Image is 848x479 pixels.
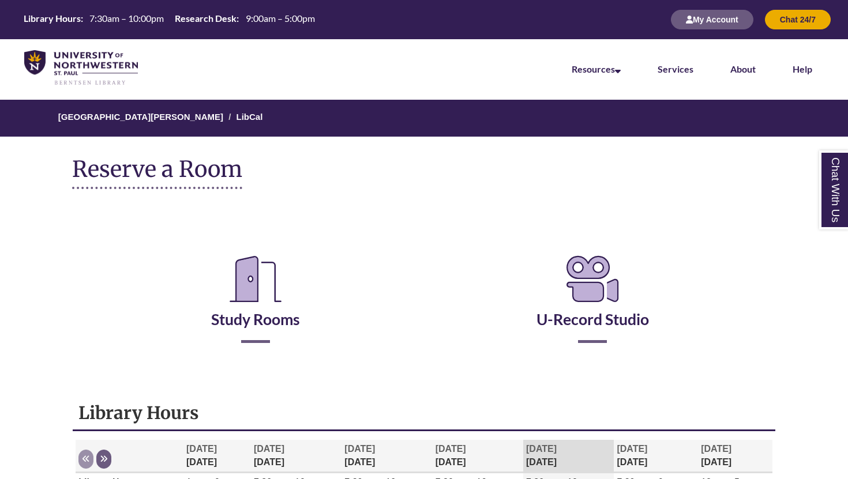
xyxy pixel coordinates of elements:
[254,444,284,454] span: [DATE]
[78,402,770,424] h1: Library Hours
[730,63,756,74] a: About
[186,444,217,454] span: [DATE]
[72,218,776,377] div: Reserve a Room
[89,13,164,24] span: 7:30am – 10:00pm
[342,440,432,473] th: [DATE]
[24,50,138,86] img: UNWSP Library Logo
[765,10,831,29] button: Chat 24/7
[698,440,772,473] th: [DATE]
[72,100,776,137] nav: Breadcrumb
[19,12,319,27] a: Hours Today
[658,63,693,74] a: Services
[671,14,753,24] a: My Account
[170,12,241,25] th: Research Desk:
[78,450,93,469] button: Previous week
[183,440,251,473] th: [DATE]
[433,440,523,473] th: [DATE]
[701,444,731,454] span: [DATE]
[19,12,85,25] th: Library Hours:
[344,444,375,454] span: [DATE]
[251,440,342,473] th: [DATE]
[614,440,698,473] th: [DATE]
[72,157,242,189] h1: Reserve a Room
[237,112,263,122] a: LibCal
[572,63,621,74] a: Resources
[765,14,831,24] a: Chat 24/7
[536,281,649,329] a: U-Record Studio
[793,63,812,74] a: Help
[617,444,647,454] span: [DATE]
[246,13,315,24] span: 9:00am – 5:00pm
[671,10,753,29] button: My Account
[96,450,111,469] button: Next week
[526,444,557,454] span: [DATE]
[19,12,319,26] table: Hours Today
[523,440,614,473] th: [DATE]
[211,281,300,329] a: Study Rooms
[436,444,466,454] span: [DATE]
[58,112,223,122] a: [GEOGRAPHIC_DATA][PERSON_NAME]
